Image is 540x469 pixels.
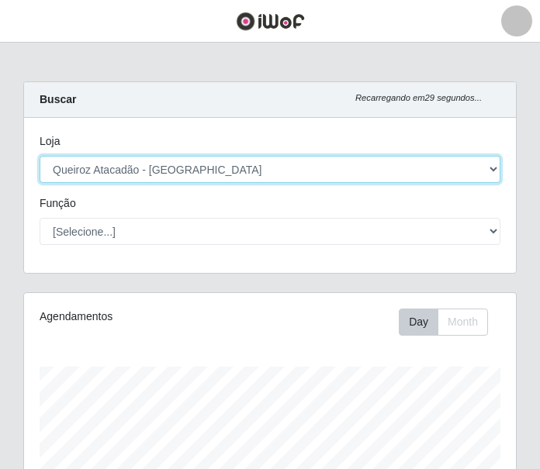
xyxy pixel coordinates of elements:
[355,93,482,102] i: Recarregando em 29 segundos...
[399,309,488,336] div: First group
[40,195,76,212] label: Função
[236,12,305,31] img: CoreUI Logo
[399,309,438,336] button: Day
[40,93,76,105] strong: Buscar
[438,309,488,336] button: Month
[40,133,60,150] label: Loja
[399,309,500,336] div: Toolbar with button groups
[40,309,218,325] div: Agendamentos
